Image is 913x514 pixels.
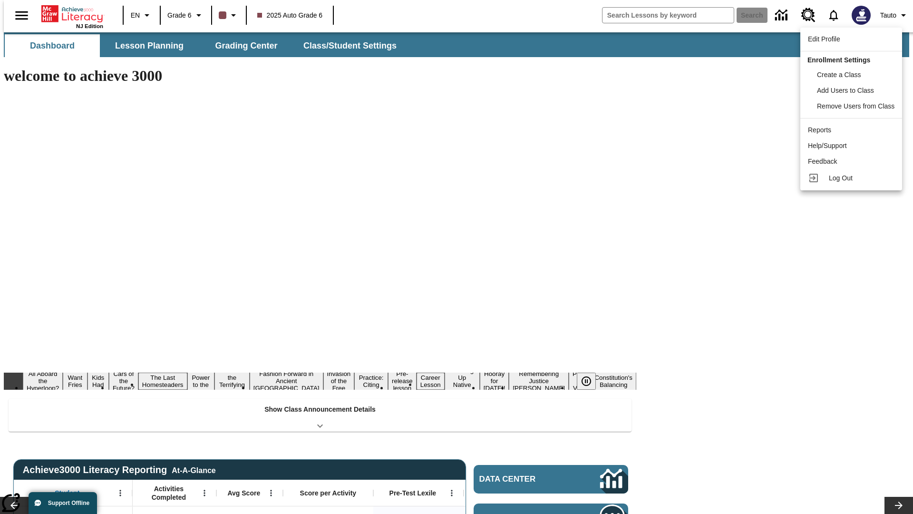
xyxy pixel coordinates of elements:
[808,35,840,43] span: Edit Profile
[817,87,874,94] span: Add Users to Class
[817,102,894,110] span: Remove Users from Class
[817,71,861,79] span: Create a Class
[808,158,837,165] span: Feedback
[807,56,870,64] span: Enrollment Settings
[808,142,847,149] span: Help/Support
[808,126,831,134] span: Reports
[829,174,853,182] span: Log Out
